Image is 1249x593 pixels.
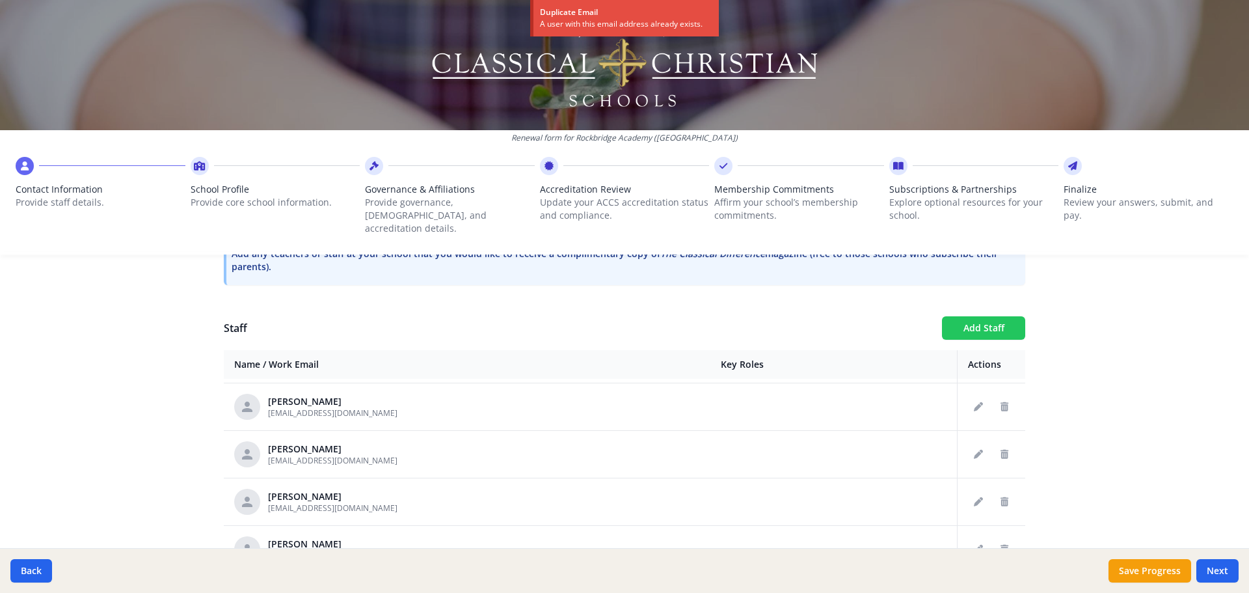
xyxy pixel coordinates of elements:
p: Provide staff details. [16,196,185,209]
p: Update your ACCS accreditation status and compliance. [540,196,710,222]
span: Membership Commitments [714,183,884,196]
button: Edit staff [968,444,989,465]
button: Delete staff [994,444,1015,465]
p: Affirm your school’s membership commitments. [714,196,884,222]
span: Finalize [1064,183,1233,196]
div: [PERSON_NAME] [268,395,397,408]
th: Key Roles [710,350,958,379]
button: Delete staff [994,491,1015,512]
div: [PERSON_NAME] [268,490,397,503]
span: Contact Information [16,183,185,196]
span: [EMAIL_ADDRESS][DOMAIN_NAME] [268,503,397,514]
div: [PERSON_NAME] [268,443,397,456]
p: Provide core school information. [191,196,360,209]
button: Edit staff [968,539,989,560]
button: Save Progress [1108,559,1191,583]
button: Edit staff [968,396,989,417]
img: Logo [430,20,820,111]
span: [EMAIL_ADDRESS][DOMAIN_NAME] [268,407,397,419]
div: A user with this email address already exists. [540,18,712,30]
span: Subscriptions & Partnerships [889,183,1059,196]
button: Add Staff [942,316,1025,340]
th: Name / Work Email [224,350,710,379]
span: Governance & Affiliations [365,183,535,196]
p: Review your answers, submit, and pay. [1064,196,1233,222]
p: Explore optional resources for your school. [889,196,1059,222]
button: Next [1196,559,1239,583]
span: Accreditation Review [540,183,710,196]
h1: Staff [224,320,932,336]
span: [EMAIL_ADDRESS][DOMAIN_NAME] [268,455,397,466]
button: Edit staff [968,491,989,512]
button: Back [10,559,52,583]
span: School Profile [191,183,360,196]
button: Delete staff [994,539,1015,560]
button: Delete staff [994,396,1015,417]
p: Provide governance, [DEMOGRAPHIC_DATA], and accreditation details. [365,196,535,235]
div: [PERSON_NAME] [268,538,397,551]
div: Duplicate Email [540,7,712,18]
th: Actions [958,350,1026,379]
